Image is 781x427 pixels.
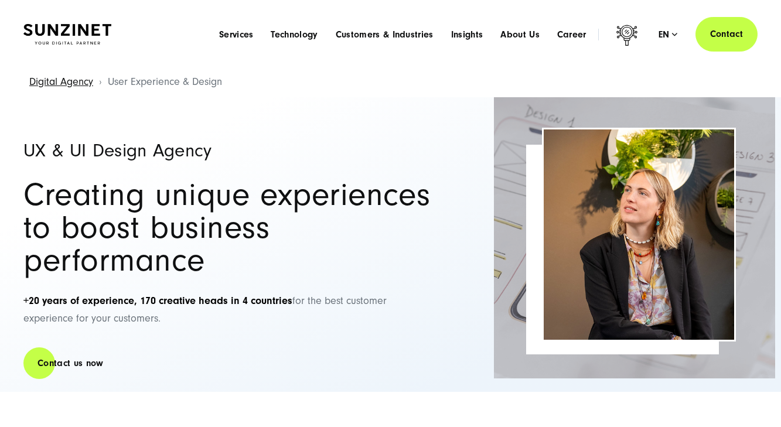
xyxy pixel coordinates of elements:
a: Contact us now [23,347,117,380]
a: Contact [695,17,758,52]
a: Digital Agency [29,76,93,88]
h1: UX & UI Design Agency [23,141,434,160]
div: en [659,29,678,40]
h2: Creating unique experiences to boost business performance [23,179,434,277]
img: SUNZINET Full Service Digital Agentur [23,24,111,45]
strong: +20 years of experience, 170 creative heads in 4 countries [23,295,292,307]
img: Full-Service Digitalagentur SUNZINET - User Experience Design_2 [494,97,775,378]
a: Insights [451,29,483,40]
a: Technology [271,29,318,40]
img: UX & UI Design Agency Header | Colleague listening to conversation [544,129,734,340]
a: Career [557,29,586,40]
a: About Us [500,29,540,40]
a: Customers & Industries [336,29,434,40]
span: User Experience & Design [108,76,222,88]
span: for the best customer experience for your customers. [23,295,387,325]
a: Services [219,29,254,40]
